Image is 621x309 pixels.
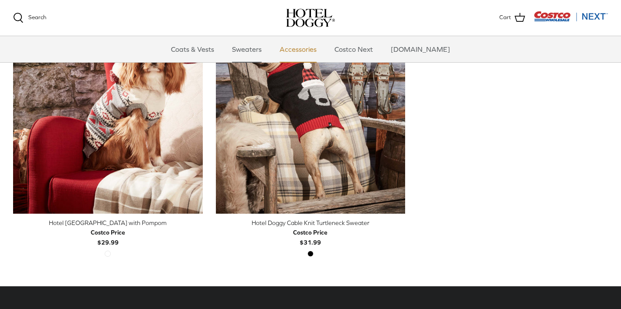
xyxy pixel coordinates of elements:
[28,14,46,20] span: Search
[13,218,203,247] a: Hotel [GEOGRAPHIC_DATA] with Pompom Costco Price$29.99
[13,218,203,228] div: Hotel [GEOGRAPHIC_DATA] with Pompom
[383,36,458,62] a: [DOMAIN_NAME]
[327,36,381,62] a: Costco Next
[534,11,608,22] img: Costco Next
[272,36,324,62] a: Accessories
[293,228,328,245] b: $31.99
[91,228,125,237] div: Costco Price
[224,36,270,62] a: Sweaters
[286,9,335,27] img: hoteldoggycom
[91,228,125,245] b: $29.99
[293,228,328,237] div: Costco Price
[499,12,525,24] a: Cart
[216,218,406,247] a: Hotel Doggy Cable Knit Turtleneck Sweater Costco Price$31.99
[286,9,335,27] a: hoteldoggy.com hoteldoggycom
[534,17,608,23] a: Visit Costco Next
[163,36,222,62] a: Coats & Vests
[499,13,511,22] span: Cart
[216,218,406,228] div: Hotel Doggy Cable Knit Turtleneck Sweater
[13,13,46,23] a: Search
